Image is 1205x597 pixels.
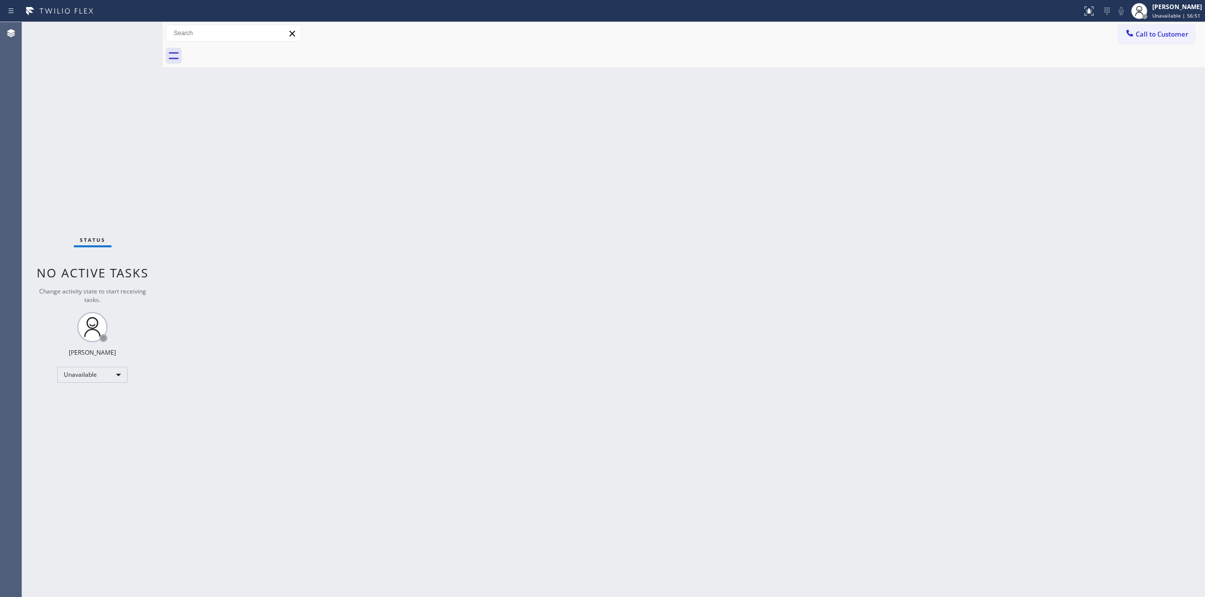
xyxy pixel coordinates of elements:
[1114,4,1128,18] button: Mute
[1152,3,1202,11] div: [PERSON_NAME]
[69,348,116,357] div: [PERSON_NAME]
[166,25,301,41] input: Search
[1118,25,1195,44] button: Call to Customer
[1136,30,1188,39] span: Call to Customer
[80,236,105,243] span: Status
[1152,12,1200,19] span: Unavailable | 56:51
[37,264,149,281] span: No active tasks
[57,367,128,383] div: Unavailable
[39,287,146,304] span: Change activity state to start receiving tasks.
